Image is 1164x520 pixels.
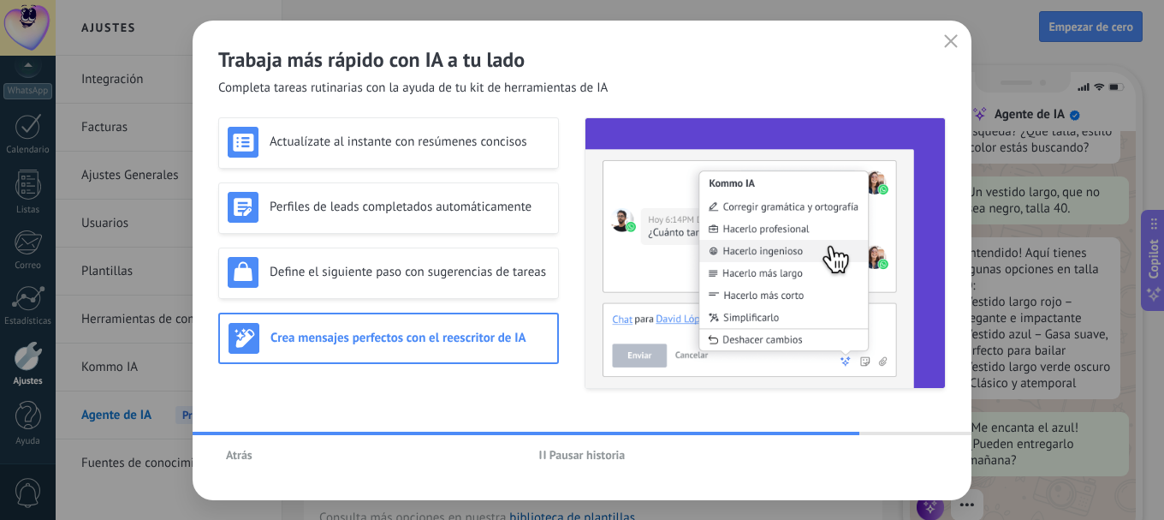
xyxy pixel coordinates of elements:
[226,449,252,461] span: Atrás
[218,442,260,468] button: Atrás
[270,134,549,150] h3: Actualízate al instante con resúmenes concisos
[218,46,946,73] h2: Trabaja más rápido con IA a tu lado
[532,442,633,468] button: Pausar historia
[549,449,626,461] span: Pausar historia
[270,264,549,280] h3: Define el siguiente paso con sugerencias de tareas
[270,199,549,215] h3: Perfiles de leads completados automáticamente
[270,330,549,346] h3: Crea mensajes perfectos con el reescritor de IA
[218,80,608,97] span: Completa tareas rutinarias con la ayuda de tu kit de herramientas de IA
